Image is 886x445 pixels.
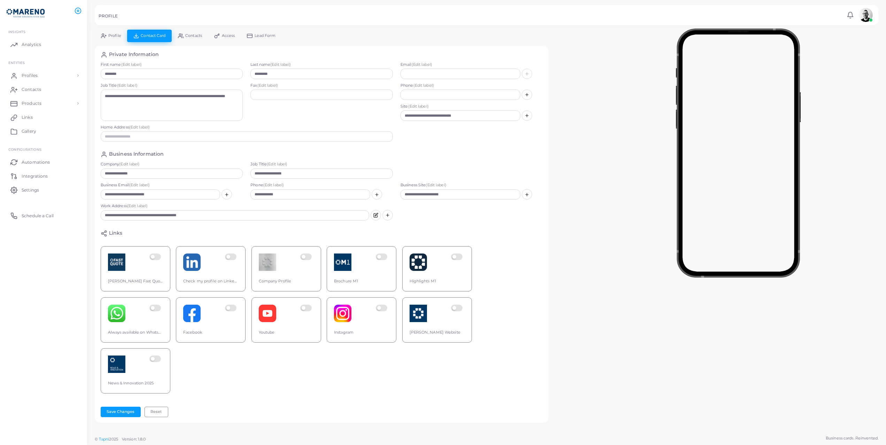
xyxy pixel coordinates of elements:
a: Integrations [5,169,82,183]
label: Home Address [101,125,393,130]
label: Job Title [101,83,243,88]
label: Business Site [401,182,543,188]
div: Youtube [259,330,314,335]
span: (Edit label) [127,203,148,208]
span: Schedule a Call [22,213,54,219]
label: Company [101,162,243,167]
a: Settings [5,183,82,197]
img: l9QArGtfxdXTNndvC6B1dev6s-1759737128695.png [108,356,125,373]
span: Configurations [8,147,41,151]
span: Automations [22,159,50,165]
label: Phone [401,83,543,88]
span: Business cards. Reinvented. [826,435,878,441]
img: linkedin.png [183,253,201,271]
span: (Edit label) [263,182,284,187]
img: youtube.png [259,305,276,322]
label: Phone [250,182,393,188]
span: Lead Form [255,34,275,38]
span: Analytics [22,41,41,48]
div: Instagram [334,330,389,335]
img: phone-mock.b55596b7.png [676,29,801,278]
label: Email [401,62,543,68]
label: First name [101,62,243,68]
label: Work Address [101,203,370,209]
h4: Business Information [109,151,164,158]
span: Contacts [22,86,41,93]
h4: Private Information [109,52,159,58]
span: Access [222,34,235,38]
span: Links [22,114,33,120]
div: [PERSON_NAME] Website [410,330,465,335]
button: Save Changes [101,407,141,417]
a: Contacts [5,83,82,96]
span: (Edit label) [408,104,429,109]
a: Analytics [5,38,82,52]
span: (Edit label) [412,62,432,67]
label: Site [401,104,543,109]
span: Profiles [22,72,38,79]
span: (Edit label) [267,162,287,166]
span: Profile [108,34,121,38]
label: Business Email [101,182,243,188]
h5: PROFILE [99,14,118,18]
span: (Edit label) [426,182,446,187]
a: Products [5,96,82,110]
span: (Edit label) [270,62,291,67]
span: Contact Card [141,34,165,38]
a: Automations [5,155,82,169]
img: whatsapp.png [108,305,125,322]
label: Job Title [250,162,393,167]
label: Fax [250,83,393,88]
span: 2025 [109,436,118,442]
button: Reset [145,407,168,417]
div: Highlights M1 [410,279,465,284]
span: INSIGHTS [8,30,25,34]
label: Last name [250,62,393,68]
span: ENTITIES [8,61,25,65]
img: logo [6,7,45,19]
span: (Edit label) [121,62,142,67]
div: Always available on WhatsApp [108,330,163,335]
span: (Edit label) [129,182,150,187]
span: (Edit label) [129,125,150,130]
h4: Links [109,230,123,237]
a: Tapni [99,437,109,442]
span: Products [22,100,41,107]
img: avatar [859,8,873,22]
a: avatar [857,8,875,22]
div: News & Innovation 2025 [108,381,163,386]
img: AzlV5lIIJlYZmYV1CT5xw7DBE7L1a5lH-1695823807743.png [334,253,351,271]
div: [PERSON_NAME] Fast Quote [108,279,163,284]
span: (Edit label) [117,83,138,88]
img: KxZAdCZdmjEaf1sN7spjF8DqJ6vX7CY9-1695997553425.png [410,305,427,322]
div: Check my profile on LinkedIn [183,279,238,284]
a: Schedule a Call [5,209,82,222]
a: Profiles [5,69,82,83]
img: instagram.png [334,305,351,322]
span: Contacts [185,34,202,38]
span: (Edit label) [119,162,140,166]
span: Settings [22,187,39,193]
div: Company Profile [259,279,314,284]
a: Links [5,110,82,124]
div: Facebook [183,330,238,335]
div: Brochure M1 [334,279,389,284]
span: © [95,436,146,442]
span: Gallery [22,128,36,134]
img: 9jZWPEHghVOFP4xtYnNnH1buojwUxXDh-1695825982969.png [259,253,276,271]
a: Gallery [5,124,82,138]
img: k9XFzya0QprEdsVbDxAb0JtGi-1747036632677.png [108,253,125,271]
img: facebook.png [183,305,201,322]
span: (Edit label) [257,83,278,88]
span: (Edit label) [413,83,434,88]
span: Version: 1.8.0 [122,437,146,442]
span: Integrations [22,173,48,179]
img: fec07513-c6fc-4665-b36f-5b82a95afc73-1732294118636.png [410,253,427,271]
